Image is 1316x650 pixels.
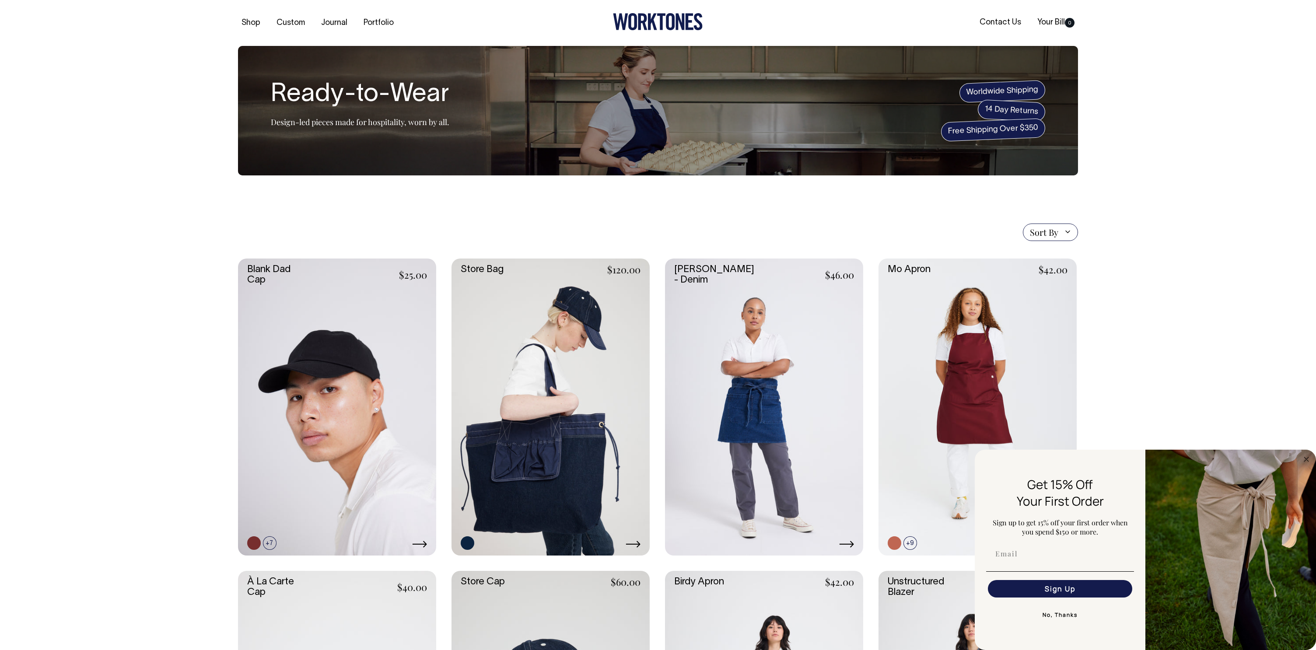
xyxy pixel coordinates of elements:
span: 0 [1065,18,1074,28]
input: Email [988,545,1132,563]
a: Shop [238,16,264,30]
span: Get 15% Off [1027,476,1093,493]
a: Contact Us [976,15,1025,30]
a: Journal [318,16,351,30]
span: +7 [263,536,276,550]
img: 5e34ad8f-4f05-4173-92a8-ea475ee49ac9.jpeg [1145,450,1316,650]
span: 14 Day Returns [977,99,1046,122]
span: Your First Order [1017,493,1104,509]
a: Portfolio [360,16,397,30]
a: Custom [273,16,308,30]
span: +9 [903,536,917,550]
p: Design-led pieces made for hospitality, worn by all. [271,117,449,127]
span: Sign up to get 15% off your first order when you spend $150 or more. [993,518,1128,536]
button: No, Thanks [986,606,1134,624]
img: underline [986,571,1134,572]
span: Worldwide Shipping [959,80,1046,103]
h1: Ready-to-Wear [271,81,449,109]
span: Sort By [1030,227,1058,238]
div: FLYOUT Form [975,450,1316,650]
button: Close dialog [1301,454,1312,465]
span: Free Shipping Over $350 [941,118,1046,142]
button: Sign Up [988,580,1132,598]
a: Your Bill0 [1034,15,1078,30]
